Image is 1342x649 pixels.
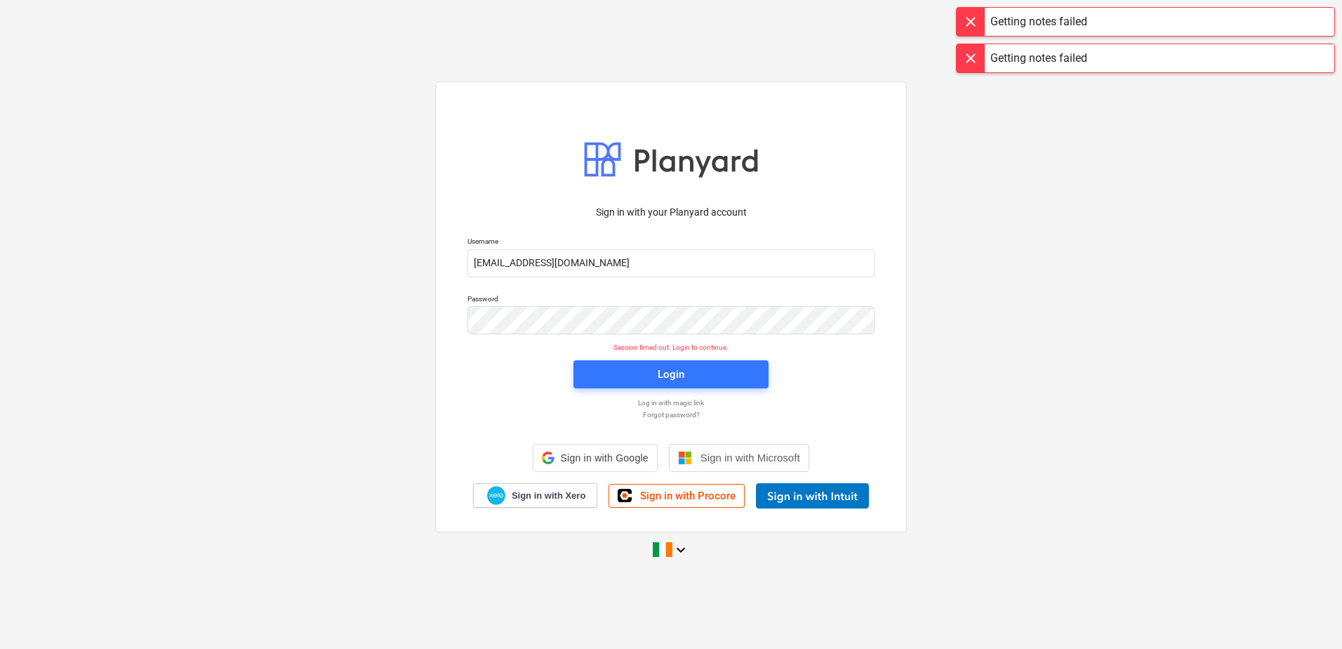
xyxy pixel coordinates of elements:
p: Sign in with your Planyard account [467,205,875,220]
p: Session timed out. Login to continue. [459,343,883,352]
span: Sign in with Microsoft [700,452,800,464]
div: Login [658,365,684,383]
p: Password [467,294,875,306]
a: Sign in with Xero [473,483,598,508]
span: Sign in with Google [560,452,648,464]
input: Username [467,249,875,277]
div: Getting notes failed [990,13,1087,30]
a: Sign in with Procore [609,484,745,508]
a: Log in with magic link [460,398,882,407]
img: Microsoft logo [678,451,692,465]
div: Sign in with Google [533,444,657,472]
span: Sign in with Xero [512,490,585,502]
a: Forgot password? [460,410,882,419]
img: Xero logo [487,486,505,505]
span: Sign in with Procore [640,490,736,502]
button: Login [573,360,769,388]
div: Getting notes failed [990,50,1087,67]
p: Username [467,237,875,249]
i: keyboard_arrow_down [672,542,689,558]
